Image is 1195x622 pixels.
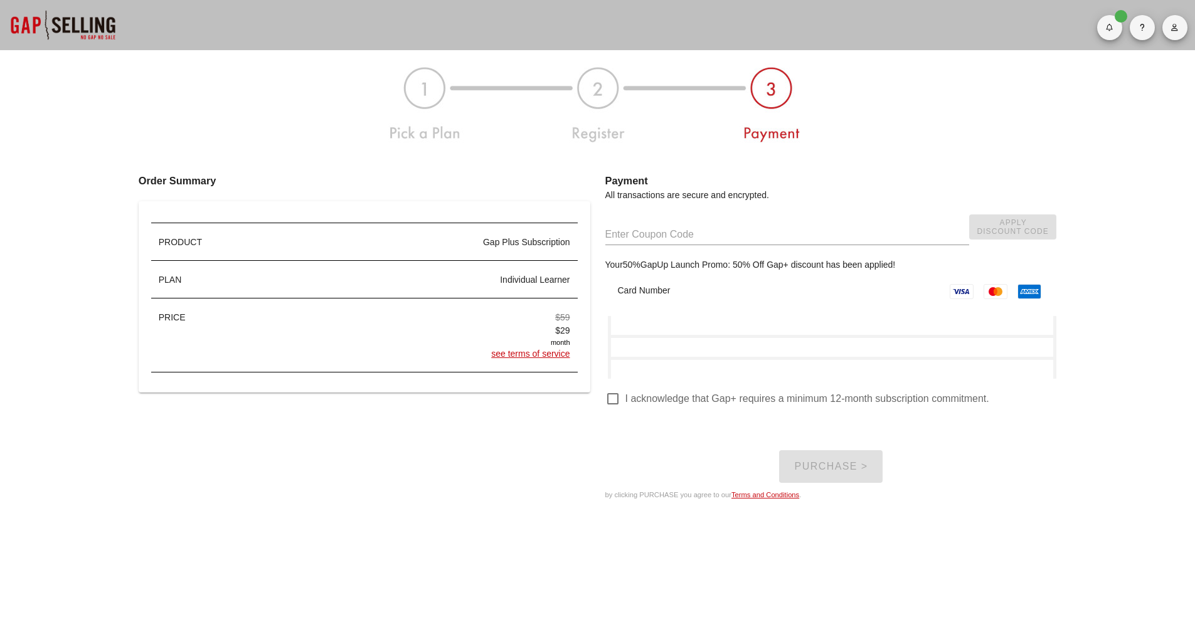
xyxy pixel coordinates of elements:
[618,285,671,295] label: Card Number
[605,486,802,498] small: by clicking PURCHASE you agree to our .
[613,340,1052,355] iframe: מסגרת כניסה מאובטחת לתאריך התפוגה
[950,284,974,299] img: visa.svg
[623,260,640,270] span: 50%
[139,173,590,189] h3: Order Summary
[605,189,1057,202] p: All transactions are secure and encrypted.
[1017,284,1041,299] img: american_express.svg
[265,324,570,337] div: $29
[613,318,1052,333] iframe: מסגרת כניסה מאובטחת למספר כרטיס האשראי
[151,261,258,298] div: PLAN
[265,337,570,348] div: month
[605,258,1057,271] div: Your GapUp Launch Promo: 50% Off Gap+ discount has been applied!
[151,223,258,261] div: PRODUCT
[1115,10,1127,23] span: Badge
[265,273,570,287] div: individual learner
[625,393,1057,405] label: I acknowledge that Gap+ requires a minimum 12-month subscription commitment.
[378,58,817,148] img: plan-register-payment-123-3.jpg
[151,298,258,373] div: PRICE
[613,362,1052,377] iframe: מסגרת כניסה מאובטחת ל-CVC
[605,224,969,245] input: Enter Coupon Code
[731,491,799,498] a: Terms and Conditions
[491,349,570,359] a: see terms of service
[265,311,570,324] div: $59
[984,284,1007,299] img: master.svg
[265,236,570,249] div: Gap Plus Subscription
[605,173,1057,189] h3: Payment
